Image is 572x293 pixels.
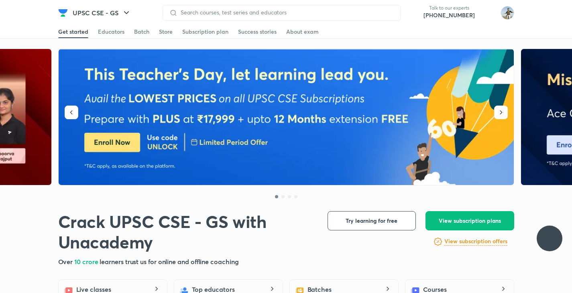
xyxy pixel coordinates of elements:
[182,28,228,36] div: Subscription plan
[68,5,136,21] button: UPSC CSE - GS
[177,9,394,16] input: Search courses, test series and educators
[407,5,423,21] img: call-us
[159,28,173,36] div: Store
[58,211,315,252] h1: Crack UPSC CSE - GS with Unacademy
[134,28,149,36] div: Batch
[545,234,554,243] img: ttu
[159,25,173,38] a: Store
[58,25,88,38] a: Get started
[346,217,397,225] span: Try learning for free
[423,5,475,11] p: Talk to our experts
[423,11,475,19] a: [PHONE_NUMBER]
[444,237,507,246] a: View subscription offers
[74,257,100,266] span: 10 crore
[286,28,319,36] div: About exam
[439,217,501,225] span: View subscription plans
[58,257,75,266] span: Over
[58,28,88,36] div: Get started
[98,25,124,38] a: Educators
[238,28,277,36] div: Success stories
[286,25,319,38] a: About exam
[100,257,238,266] span: learners trust us for online and offline coaching
[328,211,416,230] button: Try learning for free
[182,25,228,38] a: Subscription plan
[134,25,149,38] a: Batch
[58,8,68,18] img: Company Logo
[425,211,514,230] button: View subscription plans
[501,6,514,20] img: Srikanth Rathod
[481,6,494,19] img: avatar
[238,25,277,38] a: Success stories
[98,28,124,36] div: Educators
